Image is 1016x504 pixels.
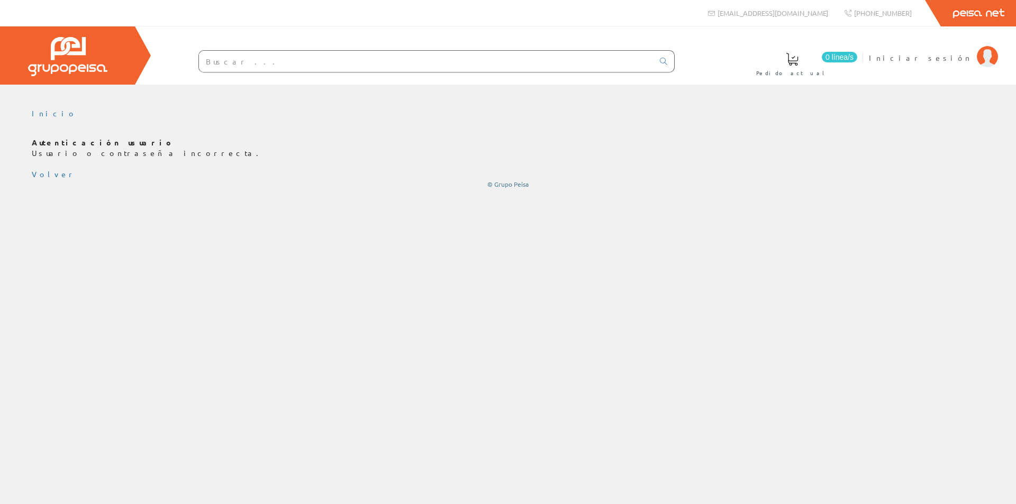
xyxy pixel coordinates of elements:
span: [PHONE_NUMBER] [854,8,912,17]
a: Iniciar sesión [869,44,998,54]
span: [EMAIL_ADDRESS][DOMAIN_NAME] [718,8,828,17]
b: Autenticación usuario [32,138,174,147]
span: 0 línea/s [822,52,857,62]
span: Pedido actual [756,68,828,78]
img: Grupo Peisa [28,37,107,76]
a: Inicio [32,108,77,118]
input: Buscar ... [199,51,654,72]
span: Iniciar sesión [869,52,972,63]
a: Volver [32,169,76,179]
p: Usuario o contraseña incorrecta. [32,138,984,159]
div: © Grupo Peisa [32,180,984,189]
